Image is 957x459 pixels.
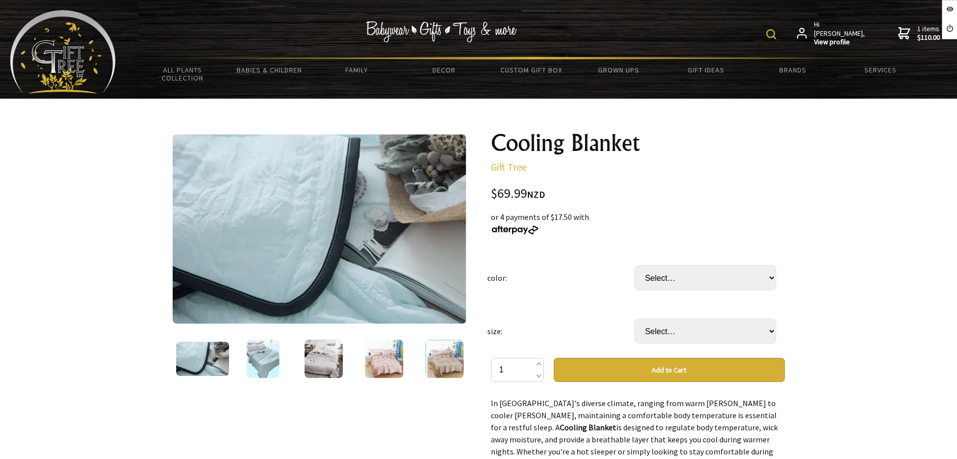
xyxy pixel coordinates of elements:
img: Cooling Blanket [247,340,280,378]
img: Babyware - Gifts - Toys and more... [10,10,116,94]
a: Custom Gift Box [488,59,575,81]
a: Grown Ups [575,59,662,81]
a: 1 items$110.00 [898,20,940,47]
img: Cooling Blanket [365,340,403,378]
div: $69.99 [491,187,785,201]
a: Babies & Children [226,59,313,81]
a: Services [837,59,924,81]
a: Brands [750,59,837,81]
img: Babywear - Gifts - Toys & more [365,21,517,42]
h1: Cooling Blanket [491,131,785,155]
button: Add to Cart [554,358,785,382]
div: or 4 payments of $17.50 with [491,211,785,235]
strong: View profile [814,38,866,47]
img: product search [766,29,776,39]
a: Family [313,59,400,81]
img: Cooling Blanket [425,340,464,378]
strong: Cooling Blanket [560,422,616,432]
a: Hi [PERSON_NAME],View profile [797,20,866,47]
span: 1 items [917,24,940,42]
img: Afterpay [491,225,539,235]
a: Gift Ideas [662,59,749,81]
img: Cooling Blanket [305,340,343,378]
td: size: [487,304,634,358]
a: All Plants Collection [139,59,226,89]
img: Cooling Blanket [176,342,229,376]
strong: $110.00 [917,33,940,42]
span: NZD [527,189,545,200]
a: Gift Tree [491,161,527,173]
a: Decor [400,59,487,81]
td: color: [487,251,634,304]
img: Cooling Blanket [173,134,467,324]
span: Hi [PERSON_NAME], [814,20,866,47]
